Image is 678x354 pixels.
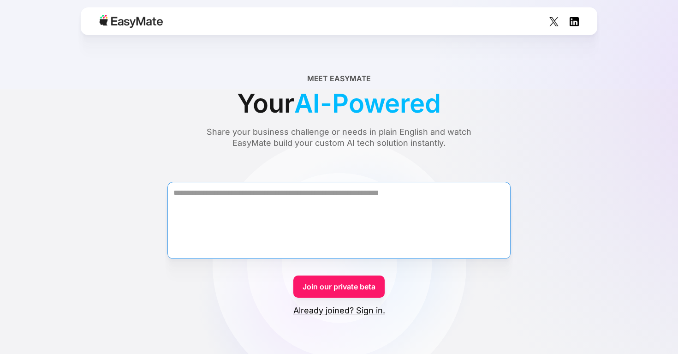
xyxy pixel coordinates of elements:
img: Social Icon [570,17,579,26]
div: Meet EasyMate [307,73,371,84]
div: Share your business challenge or needs in plain English and watch EasyMate build your custom AI t... [189,126,489,149]
div: Your [237,84,440,123]
img: Social Icon [549,17,559,26]
form: Form [22,165,656,316]
span: AI-Powered [294,84,441,123]
a: Join our private beta [293,276,385,298]
a: Already joined? Sign in. [293,305,385,316]
img: Easymate logo [99,15,163,28]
